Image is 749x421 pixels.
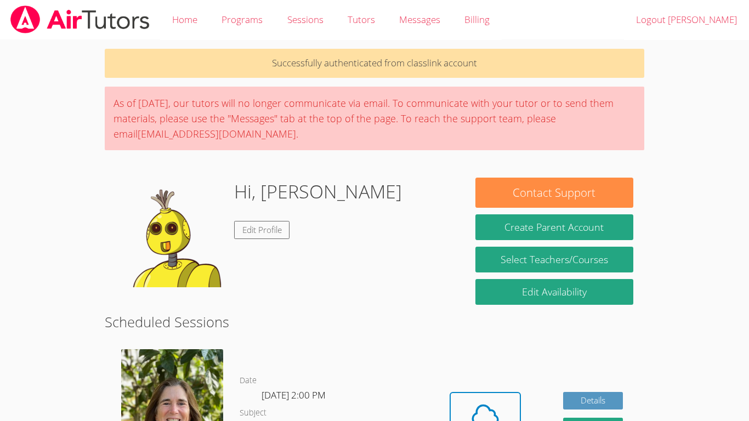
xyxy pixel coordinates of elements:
[116,178,225,287] img: default.png
[563,392,623,410] a: Details
[399,13,440,26] span: Messages
[234,221,290,239] a: Edit Profile
[475,279,633,305] a: Edit Availability
[262,389,326,401] span: [DATE] 2:00 PM
[475,214,633,240] button: Create Parent Account
[240,374,257,388] dt: Date
[234,178,402,206] h1: Hi, [PERSON_NAME]
[105,49,644,78] p: Successfully authenticated from classlink account
[105,87,644,150] div: As of [DATE], our tutors will no longer communicate via email. To communicate with your tutor or ...
[475,178,633,208] button: Contact Support
[9,5,151,33] img: airtutors_banner-c4298cdbf04f3fff15de1276eac7730deb9818008684d7c2e4769d2f7ddbe033.png
[240,406,266,420] dt: Subject
[105,311,644,332] h2: Scheduled Sessions
[475,247,633,272] a: Select Teachers/Courses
